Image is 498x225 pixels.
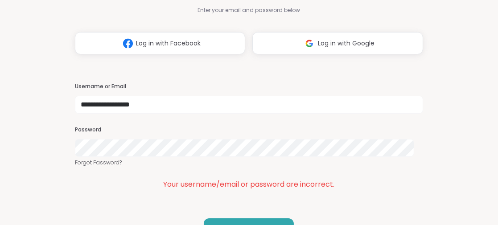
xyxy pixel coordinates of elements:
button: Log in with Facebook [75,32,246,54]
h3: Password [75,126,424,134]
h3: Username or Email [75,83,424,90]
button: Log in with Google [252,32,423,54]
img: ShareWell Logomark [301,35,318,52]
div: Your username/email or password are incorrect. [75,179,424,190]
span: Log in with Facebook [136,39,201,48]
img: ShareWell Logomark [119,35,136,52]
a: Forgot Password? [75,159,424,167]
span: Enter your email and password below [198,6,300,14]
span: Log in with Google [318,39,375,48]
